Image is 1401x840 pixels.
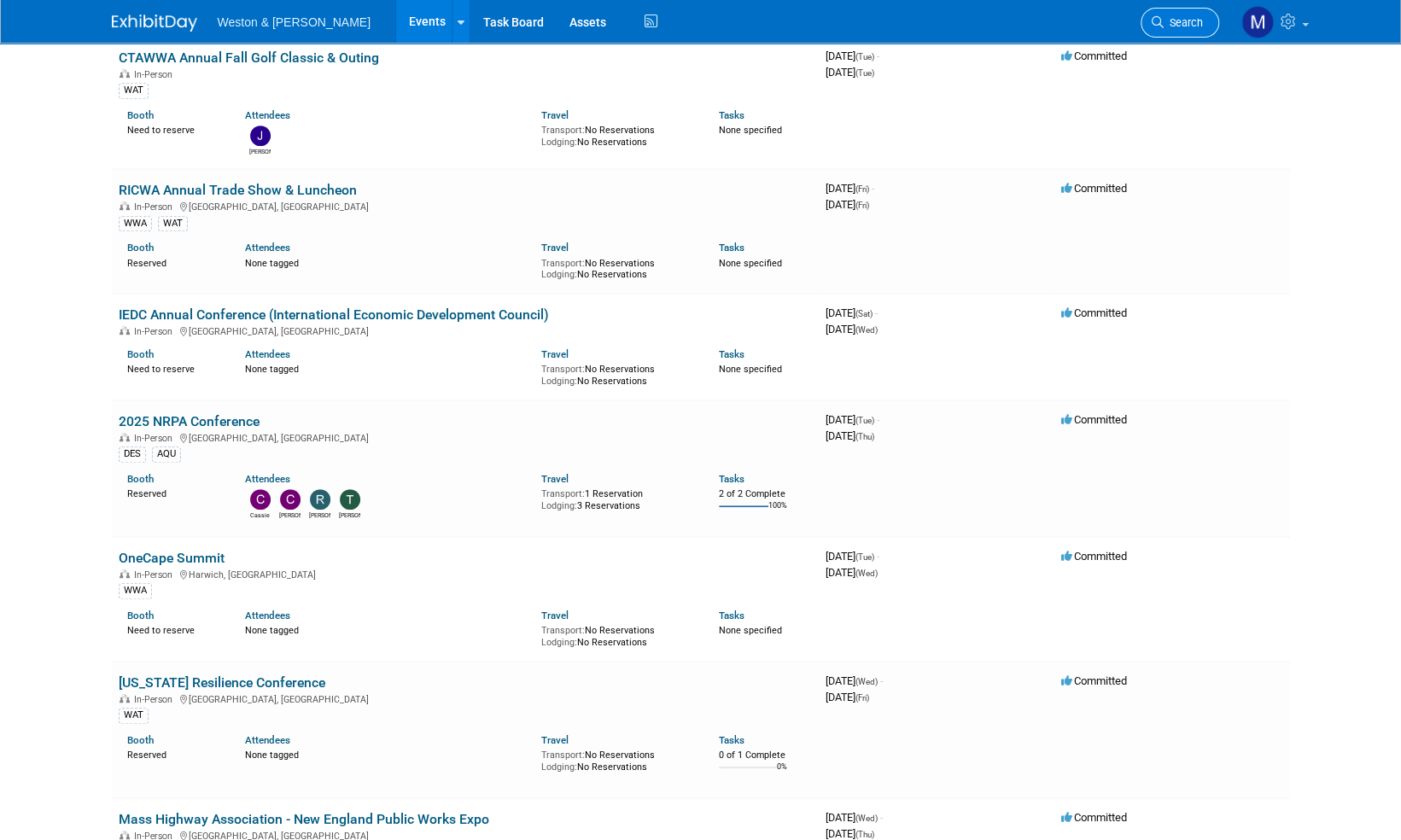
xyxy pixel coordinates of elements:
[541,121,693,148] div: No Reservations No Reservations
[877,413,879,426] span: -
[127,734,154,746] a: Booth
[245,254,528,270] div: None tagged
[245,610,290,621] a: Attendees
[245,746,528,761] div: None tagged
[112,15,197,32] img: ExhibitDay
[877,550,879,563] span: -
[855,184,869,194] span: (Fri)
[855,325,878,335] span: (Wed)
[719,610,744,621] a: Tasks
[340,489,360,510] img: Timothy Sheehan
[541,254,693,281] div: No Reservations No Reservations
[855,432,874,441] span: (Thu)
[719,750,812,761] div: 0 of 1 Complete
[826,827,874,840] span: [DATE]
[245,473,290,485] a: Attendees
[245,621,528,637] div: None tagged
[826,323,878,335] span: [DATE]
[127,242,154,254] a: Booth
[541,746,693,773] div: No Reservations No Reservations
[127,360,220,376] div: Need to reserve
[119,430,812,444] div: [GEOGRAPHIC_DATA], [GEOGRAPHIC_DATA]
[826,413,879,426] span: [DATE]
[127,254,220,270] div: Reserved
[541,376,577,387] span: Lodging:
[309,510,330,520] div: rachel cotter
[134,694,178,705] span: In-Person
[541,485,693,511] div: 1 Reservation 3 Reservations
[134,326,178,337] span: In-Person
[119,413,260,429] a: 2025 NRPA Conference
[1061,811,1127,824] span: Committed
[855,52,874,61] span: (Tue)
[855,309,873,318] span: (Sat)
[1061,674,1127,687] span: Committed
[127,621,220,637] div: Need to reserve
[279,510,301,520] div: Cheri Ruane
[1164,16,1203,29] span: Search
[719,473,744,485] a: Tasks
[719,625,782,636] span: None specified
[826,691,869,703] span: [DATE]
[245,109,290,121] a: Attendees
[1061,50,1127,62] span: Committed
[134,433,178,444] span: In-Person
[855,68,874,78] span: (Tue)
[880,811,883,824] span: -
[826,550,879,563] span: [DATE]
[1061,182,1127,195] span: Committed
[119,446,146,462] div: DES
[127,109,154,121] a: Booth
[880,674,883,687] span: -
[1061,306,1127,319] span: Committed
[855,201,869,210] span: (Fri)
[541,750,585,761] span: Transport:
[134,569,178,580] span: In-Person
[119,199,812,213] div: [GEOGRAPHIC_DATA], [GEOGRAPHIC_DATA]
[119,550,225,566] a: OneCape Summit
[120,326,130,335] img: In-Person Event
[826,674,883,687] span: [DATE]
[127,746,220,761] div: Reserved
[120,569,130,578] img: In-Person Event
[120,201,130,210] img: In-Person Event
[119,691,812,705] div: [GEOGRAPHIC_DATA], [GEOGRAPHIC_DATA]
[119,811,489,827] a: Mass Highway Association - New England Public Works Expo
[541,610,569,621] a: Travel
[719,734,744,746] a: Tasks
[119,567,812,580] div: Harwich, [GEOGRAPHIC_DATA]
[826,198,869,211] span: [DATE]
[339,510,360,520] div: Timothy Sheehan
[719,109,744,121] a: Tasks
[826,811,883,824] span: [DATE]
[541,761,577,773] span: Lodging:
[855,814,878,823] span: (Wed)
[719,364,782,375] span: None specified
[119,324,812,337] div: [GEOGRAPHIC_DATA], [GEOGRAPHIC_DATA]
[855,693,869,703] span: (Fri)
[541,348,569,360] a: Travel
[872,182,874,195] span: -
[826,182,874,195] span: [DATE]
[1141,8,1219,38] a: Search
[245,348,290,360] a: Attendees
[310,489,330,510] img: rachel cotter
[1061,550,1127,563] span: Committed
[541,109,569,121] a: Travel
[855,416,874,425] span: (Tue)
[877,50,879,62] span: -
[134,201,178,213] span: In-Person
[218,15,371,29] span: Weston & [PERSON_NAME]
[541,473,569,485] a: Travel
[826,66,874,79] span: [DATE]
[120,69,130,78] img: In-Person Event
[127,348,154,360] a: Booth
[249,510,271,520] div: Cassie Bethoney
[855,569,878,578] span: (Wed)
[119,83,149,98] div: WAT
[768,501,787,524] td: 100%
[719,488,812,500] div: 2 of 2 Complete
[541,269,577,280] span: Lodging:
[875,306,878,319] span: -
[119,182,357,198] a: RICWA Annual Trade Show & Luncheon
